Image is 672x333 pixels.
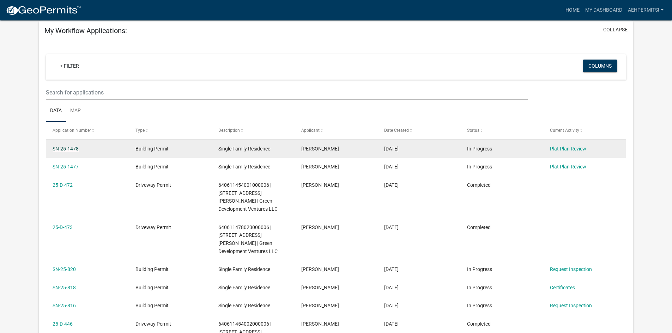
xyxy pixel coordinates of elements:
[301,182,339,188] span: Noah Molchan
[467,164,492,169] span: In Progress
[301,303,339,308] span: Noah Molchan
[218,182,278,212] span: 640611454001000006 | 40 Karner Blue Ct | Green Development Ventures LLC
[384,224,399,230] span: 08/06/2025
[212,122,295,139] datatable-header-cell: Description
[384,182,399,188] span: 08/06/2025
[53,321,73,327] a: 25-D-446
[218,224,278,254] span: 640611478023000006 | 38 Karner Blue Ct | Green Development Ventures LLC
[550,146,586,152] a: Plat Plan Review
[625,4,666,17] a: AEHPERMITS!
[603,26,628,33] button: collapse
[384,128,409,133] span: Date Created
[54,60,85,72] a: + Filter
[53,266,76,272] a: SN-25-820
[218,285,270,290] span: Single Family Residence
[135,285,169,290] span: Building Permit
[301,321,339,327] span: Noah Molchan
[467,224,491,230] span: Completed
[467,182,491,188] span: Completed
[53,164,79,169] a: SN-25-1477
[301,128,320,133] span: Applicant
[53,285,76,290] a: SN-25-818
[301,266,339,272] span: Noah Molchan
[135,128,145,133] span: Type
[467,321,491,327] span: Completed
[460,122,543,139] datatable-header-cell: Status
[46,85,527,100] input: Search for applications
[218,164,270,169] span: Single Family Residence
[301,285,339,290] span: Noah Molchan
[218,303,270,308] span: Single Family Residence
[135,266,169,272] span: Building Permit
[53,146,79,152] a: SN-25-1478
[135,182,171,188] span: Driveway Permit
[135,224,171,230] span: Driveway Permit
[53,128,91,133] span: Application Number
[301,146,339,152] span: Noah Molchan
[44,26,127,35] h5: My Workflow Applications:
[384,285,399,290] span: 05/20/2025
[384,146,399,152] span: 08/12/2025
[550,285,575,290] a: Certificates
[384,303,399,308] span: 05/20/2025
[218,128,240,133] span: Description
[563,4,582,17] a: Home
[53,182,73,188] a: 25-D-472
[583,60,617,72] button: Columns
[301,164,339,169] span: Noah Molchan
[46,100,66,122] a: Data
[135,146,169,152] span: Building Permit
[550,164,586,169] a: Plat Plan Review
[467,303,492,308] span: In Progress
[295,122,377,139] datatable-header-cell: Applicant
[66,100,85,122] a: Map
[467,128,479,133] span: Status
[218,266,270,272] span: Single Family Residence
[467,146,492,152] span: In Progress
[467,285,492,290] span: In Progress
[53,224,73,230] a: 25-D-473
[384,164,399,169] span: 08/12/2025
[384,266,399,272] span: 05/20/2025
[467,266,492,272] span: In Progress
[582,4,625,17] a: My Dashboard
[135,321,171,327] span: Driveway Permit
[135,164,169,169] span: Building Permit
[377,122,460,139] datatable-header-cell: Date Created
[543,122,626,139] datatable-header-cell: Current Activity
[384,321,399,327] span: 05/15/2025
[46,122,129,139] datatable-header-cell: Application Number
[550,303,592,308] a: Request Inspection
[550,128,579,133] span: Current Activity
[129,122,212,139] datatable-header-cell: Type
[550,266,592,272] a: Request Inspection
[53,303,76,308] a: SN-25-816
[135,303,169,308] span: Building Permit
[301,224,339,230] span: Noah Molchan
[218,146,270,152] span: Single Family Residence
